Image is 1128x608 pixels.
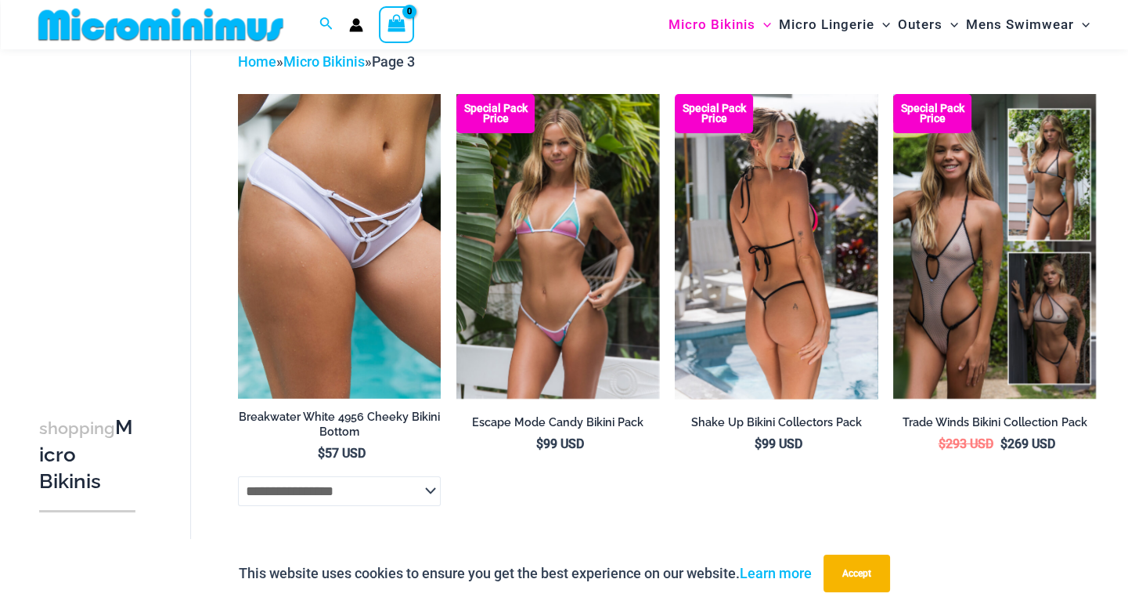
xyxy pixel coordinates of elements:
span: Page 3 [372,53,415,70]
span: shopping [39,418,115,438]
b: Special Pack Price [456,103,535,124]
bdi: 293 USD [939,436,993,451]
span: Outers [898,5,942,45]
span: Micro Lingerie [779,5,874,45]
button: Accept [823,555,890,592]
img: Breakwater White 4956 Shorts 01 [238,94,441,398]
a: Micro LingerieMenu ToggleMenu Toggle [775,5,894,45]
h2: Breakwater White 4956 Cheeky Bikini Bottom [238,410,441,439]
span: $ [755,436,762,451]
span: » » [238,53,415,70]
img: MM SHOP LOGO FLAT [32,7,290,42]
b: Special Pack Price [893,103,971,124]
h2: Escape Mode Candy Bikini Pack [456,415,659,430]
h3: Micro Bikinis [39,414,135,494]
iframe: TrustedSite Certified [39,52,180,366]
a: Search icon link [319,15,333,34]
bdi: 269 USD [1000,436,1055,451]
a: View Shopping Cart, empty [379,6,415,42]
span: $ [1000,436,1007,451]
nav: Site Navigation [662,2,1097,47]
img: Shake Up Sunset 3145 Top 4145 Bottom 05 [675,94,878,398]
span: Menu Toggle [1074,5,1090,45]
a: Account icon link [349,18,363,32]
a: Collection Pack (1) Trade Winds IvoryInk 317 Top 469 Thong 11Trade Winds IvoryInk 317 Top 469 Tho... [893,94,1096,398]
span: Mens Swimwear [966,5,1074,45]
span: Menu Toggle [755,5,771,45]
a: Mens SwimwearMenu ToggleMenu Toggle [962,5,1094,45]
a: OutersMenu ToggleMenu Toggle [894,5,962,45]
a: Breakwater White 4956 Cheeky Bikini Bottom [238,410,441,445]
a: Shake Up Bikini Collectors Pack [675,415,878,436]
p: This website uses cookies to ensure you get the best experience on our website. [239,562,812,585]
a: Escape Mode Candy Bikini Pack [456,415,659,436]
span: Menu Toggle [942,5,958,45]
a: Breakwater White 4956 Shorts 01Breakwater White 341 Top 4956 Shorts 04Breakwater White 341 Top 49... [238,94,441,398]
a: Escape Mode Candy 3151 Top 4151 Bottom 02 Escape Mode Candy 3151 Top 4151 Bottom 04Escape Mode Ca... [456,94,659,398]
bdi: 99 USD [536,436,584,451]
img: Escape Mode Candy 3151 Top 4151 Bottom 02 [456,94,659,398]
bdi: 57 USD [318,446,366,461]
span: Micro Bikinis [669,5,755,45]
h2: Trade Winds Bikini Collection Pack [893,415,1096,430]
a: Micro BikinisMenu ToggleMenu Toggle [665,5,775,45]
a: Learn more [740,565,812,581]
a: Trade Winds Bikini Collection Pack [893,415,1096,436]
span: $ [318,446,325,461]
b: Special Pack Price [675,103,753,124]
span: Menu Toggle [874,5,890,45]
bdi: 99 USD [755,436,802,451]
span: $ [939,436,946,451]
a: Shake Up Sunset 3145 Top 4145 Bottom 04 Shake Up Sunset 3145 Top 4145 Bottom 05Shake Up Sunset 31... [675,94,878,398]
span: $ [536,436,543,451]
a: Micro Bikinis [283,53,365,70]
img: Collection Pack (1) [893,94,1096,398]
a: Home [238,53,276,70]
h2: Shake Up Bikini Collectors Pack [675,415,878,430]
